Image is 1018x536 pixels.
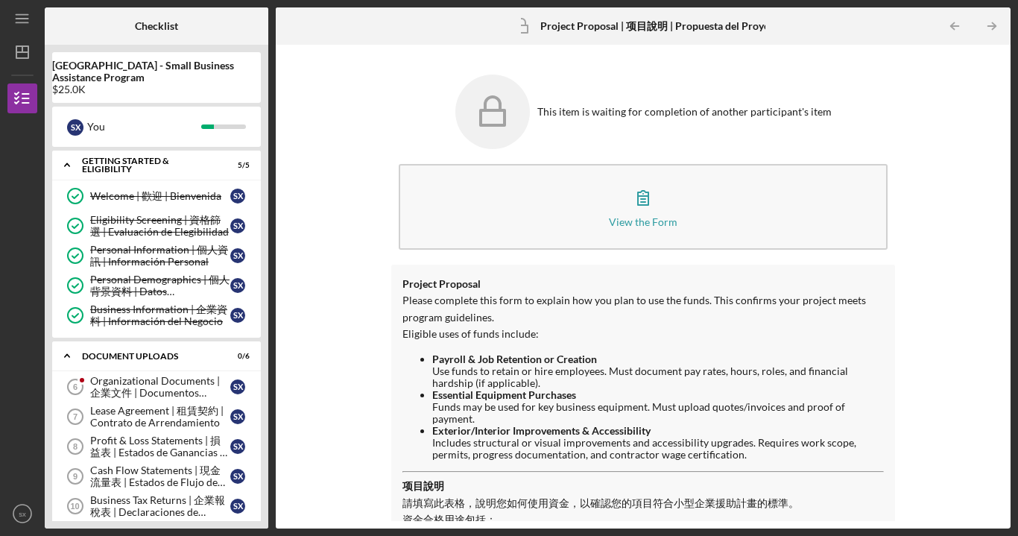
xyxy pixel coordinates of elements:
[90,244,230,268] div: Personal Information | 個人資訊 | Información Personal
[7,499,37,529] button: sx
[230,248,245,263] div: s x
[82,352,212,361] div: Document Uploads
[60,372,253,402] a: 6Organizational Documents | 企業文件 | Documentos Organizacionalessx
[82,157,212,174] div: Getting Started & Eligibility
[90,303,230,327] div: Business Information | 企業資料 | Información del Negocio
[223,161,250,170] div: 5 / 5
[73,442,78,451] tspan: 8
[19,510,26,518] text: sx
[60,241,253,271] a: Personal Information | 個人資訊 | Información Personalsx
[402,511,884,528] p: 資金合格用途包括：
[432,353,884,389] li: Use funds to retain or hire employees. Must document pay rates, hours, roles, and financial hards...
[402,479,444,492] strong: 项目說明
[432,353,597,365] strong: Payroll & Job Retention or Creation
[230,308,245,323] div: s x
[67,119,83,136] div: s x
[402,326,884,342] p: Eligible uses of funds include:
[230,278,245,293] div: s x
[60,300,253,330] a: Business Information | 企業資料 | Información del Negociosx
[230,469,245,484] div: s x
[230,499,245,514] div: s x
[230,218,245,233] div: s x
[60,181,253,211] a: Welcome | 歡迎 | Bienvenidasx
[73,472,78,481] tspan: 9
[52,83,261,95] div: $25.0K
[60,271,253,300] a: Personal Demographics | 個人背景資料 | Datos Demográficos Personalessx
[73,412,78,421] tspan: 7
[230,409,245,424] div: s x
[230,379,245,394] div: s x
[432,424,651,437] strong: Exterior/Interior Improvements & Accessibility
[90,405,230,429] div: Lease Agreement | 租賃契約 | Contrato de Arrendamiento
[609,216,677,227] div: View the Form
[540,20,784,32] b: Project Proposal | 项目說明 | Propuesta del Proyecto
[537,106,832,118] div: This item is waiting for completion of another participant's item
[135,20,178,32] b: Checklist
[60,211,253,241] a: Eligibility Screening | 資格篩選 | Evaluación de Elegibilidadsx
[230,189,245,204] div: s x
[60,432,253,461] a: 8Profit & Loss Statements | 損益表 | Estados de Ganancias y Pérdidassx
[73,382,78,391] tspan: 6
[402,277,481,290] strong: Project Proposal
[230,439,245,454] div: s x
[432,388,576,401] strong: Essential Equipment Purchases
[223,352,250,361] div: 0 / 6
[52,60,261,83] b: [GEOGRAPHIC_DATA] - Small Business Assistance Program
[90,274,230,297] div: Personal Demographics | 個人背景資料 | Datos Demográficos Personales
[90,494,230,518] div: Business Tax Returns | 企業報稅表 | Declaraciones de Impuestos del Negocio
[432,425,884,461] li: Includes structural or visual improvements and accessibility upgrades. Requires work scope, permi...
[70,502,79,511] tspan: 10
[402,495,884,511] p: 請填寫此表格，說明您如何使用資金，以確認您的項目符合小型企業援助計畫的標準。
[432,389,884,425] li: Funds may be used for key business equipment. Must upload quotes/invoices and proof of payment.
[60,461,253,491] a: 9Cash Flow Statements | 現金流量表 | Estados de Flujo de Efectivosx
[90,464,230,488] div: Cash Flow Statements | 現金流量表 | Estados de Flujo de Efectivo
[90,214,230,238] div: Eligibility Screening | 資格篩選 | Evaluación de Elegibilidad
[60,491,253,521] a: 10Business Tax Returns | 企業報稅表 | Declaraciones de Impuestos del Negociosx
[90,190,230,202] div: Welcome | 歡迎 | Bienvenida
[90,435,230,458] div: Profit & Loss Statements | 損益表 | Estados de Ganancias y Pérdidas
[87,114,201,139] div: You
[399,164,888,250] button: View the Form
[60,402,253,432] a: 7Lease Agreement | 租賃契約 | Contrato de Arrendamientosx
[402,292,884,326] p: Please complete this form to explain how you plan to use the funds. This confirms your project me...
[90,375,230,399] div: Organizational Documents | 企業文件 | Documentos Organizacionales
